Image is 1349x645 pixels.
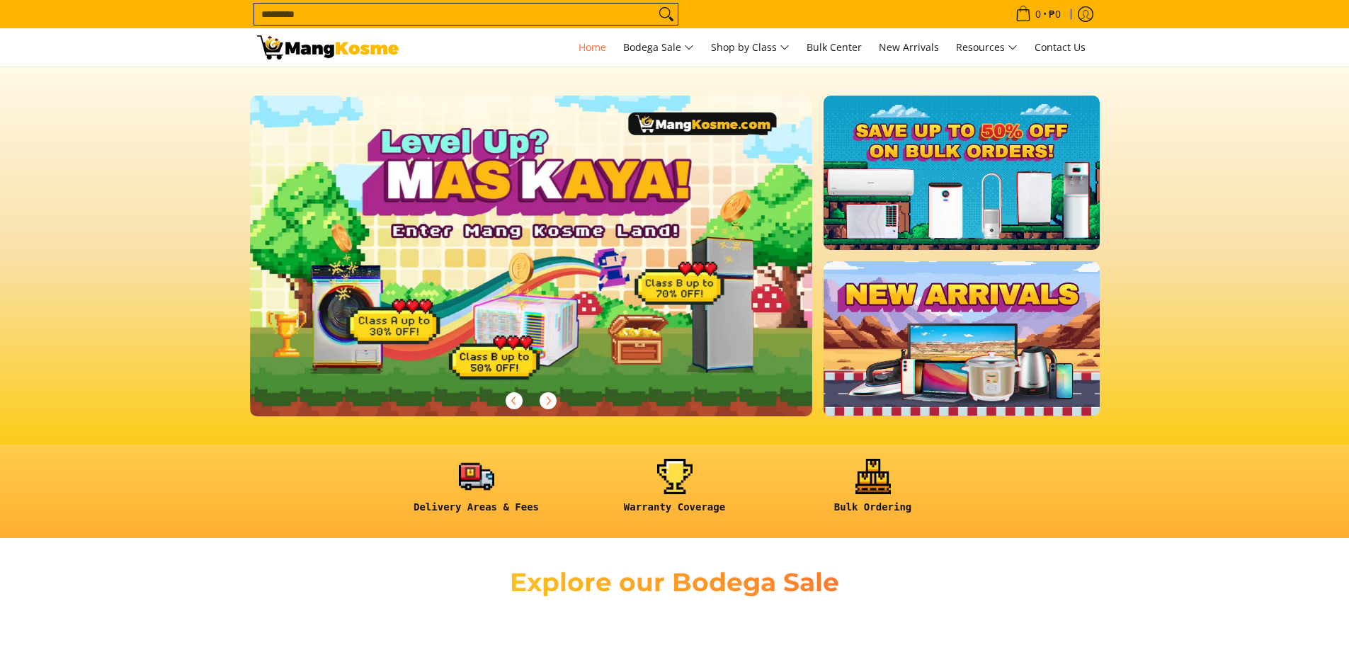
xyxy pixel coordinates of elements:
[499,385,530,416] button: Previous
[1033,9,1043,19] span: 0
[799,28,869,67] a: Bulk Center
[533,385,564,416] button: Next
[579,40,606,54] span: Home
[469,566,880,598] h2: Explore our Bodega Sale
[872,28,946,67] a: New Arrivals
[704,28,797,67] a: Shop by Class
[250,96,813,416] img: Gaming desktop banner
[949,28,1025,67] a: Resources
[781,459,965,525] a: <h6><strong>Bulk Ordering</strong></h6>
[385,459,569,525] a: <h6><strong>Delivery Areas & Fees</strong></h6>
[1011,6,1065,22] span: •
[257,35,399,59] img: Mang Kosme: Your Home Appliances Warehouse Sale Partner!
[807,40,862,54] span: Bulk Center
[413,28,1093,67] nav: Main Menu
[1035,40,1086,54] span: Contact Us
[623,39,694,57] span: Bodega Sale
[711,39,790,57] span: Shop by Class
[616,28,701,67] a: Bodega Sale
[1047,9,1063,19] span: ₱0
[1028,28,1093,67] a: Contact Us
[583,459,767,525] a: <h6><strong>Warranty Coverage</strong></h6>
[655,4,678,25] button: Search
[879,40,939,54] span: New Arrivals
[956,39,1018,57] span: Resources
[571,28,613,67] a: Home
